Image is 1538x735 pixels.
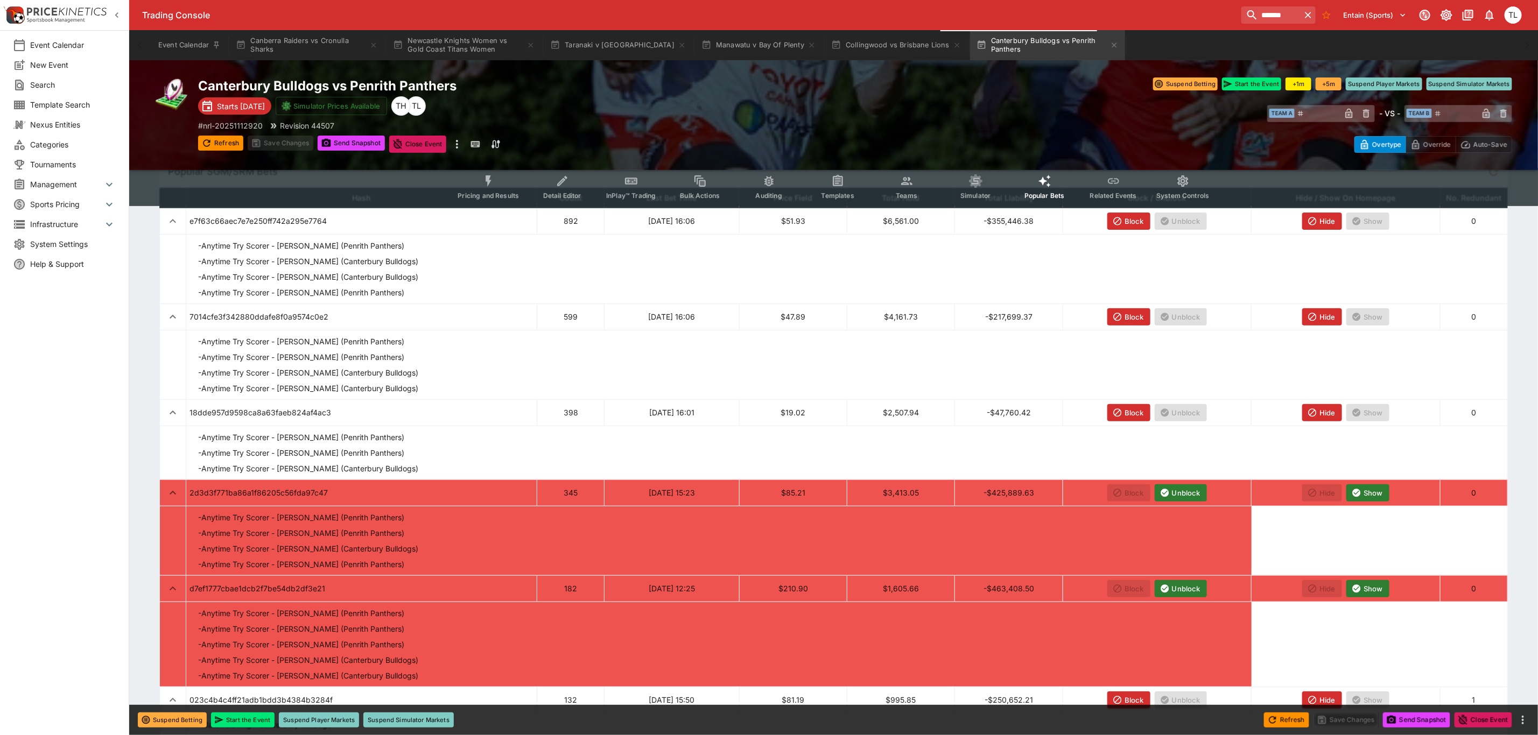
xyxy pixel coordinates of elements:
[537,575,605,602] td: 182
[955,208,1063,234] td: -$355,446.38
[1437,5,1456,25] button: Toggle light/dark mode
[739,399,847,426] td: $19.02
[155,77,189,112] img: rugby_league.png
[30,159,116,170] span: Tournaments
[198,623,404,634] p: - Anytime Try Scorer - [PERSON_NAME] (Penrith Panthers)
[152,30,227,60] button: Event Calendar
[1156,192,1209,200] span: System Controls
[680,192,720,200] span: Bulk Actions
[1480,5,1499,25] button: Notifications
[1456,136,1512,153] button: Auto-Save
[363,712,454,727] button: Suspend Simulator Markets
[198,559,404,570] p: - Anytime Try Scorer - [PERSON_NAME] (Penrith Panthers)
[27,18,85,23] img: Sportsbook Management
[1346,580,1389,597] button: Show
[1318,6,1335,24] button: No Bookmarks
[695,30,823,60] button: Manawatu v Bay Of Plenty
[30,238,116,250] span: System Settings
[606,192,656,200] span: InPlay™ Trading
[186,575,537,602] td: d7ef1777cbae1dcb2f7be54db2df3e21
[163,307,182,327] button: expand row
[739,687,847,713] td: $81.19
[163,579,182,598] button: expand row
[163,690,182,710] button: expand row
[30,218,103,230] span: Infrastructure
[543,192,581,200] span: Detail Editor
[198,432,404,443] p: - Anytime Try Scorer - [PERSON_NAME] (Penrith Panthers)
[537,303,605,330] td: 599
[970,30,1125,60] button: Canterbury Bulldogs vs Penrith Panthers
[1346,484,1389,501] button: Show
[198,543,418,554] p: - Anytime Try Scorer - [PERSON_NAME] (Canterbury Bulldogs)
[605,479,739,506] td: [DATE] 15:23
[1473,139,1507,150] p: Auto-Save
[1302,404,1342,421] button: Hide
[821,192,854,200] span: Templates
[30,258,116,270] span: Help & Support
[955,303,1063,330] td: -$217,699.37
[1444,694,1504,705] p: 1
[1427,77,1513,90] button: Suspend Simulator Markets
[198,77,855,94] h2: Copy To Clipboard
[3,4,25,26] img: PriceKinetics Logo
[198,463,418,474] p: - Anytime Try Scorer - [PERSON_NAME] (Canterbury Bulldogs)
[458,192,519,200] span: Pricing and Results
[537,208,605,234] td: 892
[1155,484,1207,501] button: Unblock
[1444,487,1504,498] p: 0
[847,303,955,330] td: $4,161.73
[896,192,917,200] span: Teams
[1090,192,1137,200] span: Related Events
[276,97,387,115] button: Simulator Prices Available
[211,712,275,727] button: Start the Event
[30,179,103,190] span: Management
[451,136,463,153] button: more
[1455,712,1512,727] button: Close Event
[847,399,955,426] td: $2,507.94
[1302,691,1342,709] button: Hide
[1383,712,1450,727] button: Send Snapshot
[186,687,537,713] td: 023c4b4c4ff21adb1bdd3b4384b3284f
[1415,5,1435,25] button: Connected to PK
[955,479,1063,506] td: -$425,889.63
[1153,77,1218,90] button: Suspend Betting
[138,712,207,727] button: Suspend Betting
[198,383,418,394] p: - Anytime Try Scorer - [PERSON_NAME] (Canterbury Bulldogs)
[1346,77,1422,90] button: Suspend Player Markets
[739,479,847,506] td: $85.21
[847,575,955,602] td: $1,605.66
[186,399,537,426] td: 18dde957d9598ca8a63faeb824af4ac3
[217,101,265,112] p: Starts [DATE]
[1444,311,1504,322] p: 0
[163,211,182,231] button: expand row
[163,403,182,422] button: expand row
[142,10,1237,21] div: Trading Console
[198,367,418,378] p: - Anytime Try Scorer - [PERSON_NAME] (Canterbury Bulldogs)
[1302,213,1342,230] button: Hide
[1444,407,1504,418] p: 0
[198,120,263,131] p: Copy To Clipboard
[1222,77,1281,90] button: Start the Event
[30,79,116,90] span: Search
[449,168,1218,206] div: Event type filters
[198,240,404,251] p: - Anytime Try Scorer - [PERSON_NAME] (Penrith Panthers)
[198,351,404,363] p: - Anytime Try Scorer - [PERSON_NAME] (Penrith Panthers)
[605,303,739,330] td: [DATE] 16:06
[163,483,182,503] button: expand row
[825,30,968,60] button: Collingwood vs Brisbane Lions
[1316,77,1342,90] button: +5m
[1354,136,1406,153] button: Overtype
[955,575,1063,602] td: -$463,408.50
[198,287,404,298] p: - Anytime Try Scorer - [PERSON_NAME] (Penrith Panthers)
[537,399,605,426] td: 398
[389,136,447,153] button: Close Event
[739,303,847,330] td: $47.89
[30,39,116,51] span: Event Calendar
[1379,108,1400,119] h6: - VS -
[537,479,605,506] td: 345
[847,479,955,506] td: $3,413.05
[955,687,1063,713] td: -$250,652.21
[186,208,537,234] td: e7f63c66aec7e7e250ff742a295e7764
[756,192,782,200] span: Auditing
[847,687,955,713] td: $995.85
